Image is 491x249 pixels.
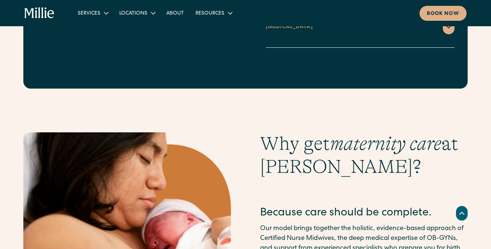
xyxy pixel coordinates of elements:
[24,7,54,19] a: home
[78,10,100,17] div: Services
[72,7,113,19] div: Services
[190,7,237,19] div: Resources
[119,10,147,17] div: Locations
[260,206,432,221] div: Because care should be complete.
[196,10,224,17] div: Resources
[161,7,190,19] a: About
[260,132,468,178] h2: Why get at [PERSON_NAME]?
[330,133,441,155] em: maternity care
[266,23,313,31] div: [MEDICAL_DATA]
[420,6,467,21] a: Book now
[113,7,161,19] div: Locations
[427,10,459,18] div: Book now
